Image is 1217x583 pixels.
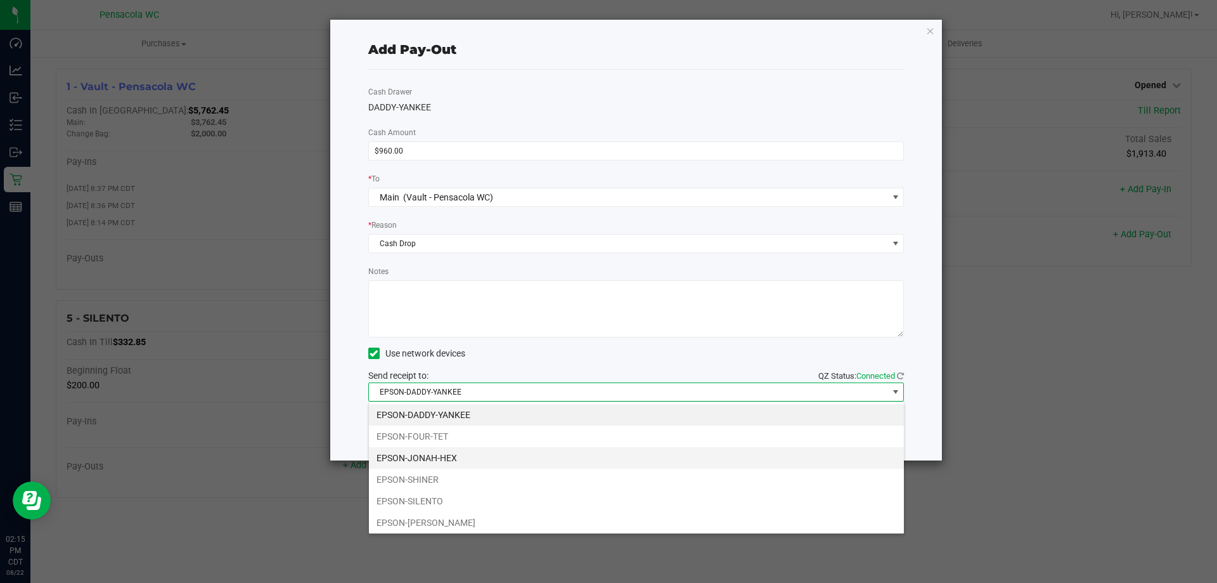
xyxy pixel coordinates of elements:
div: DADDY-YANKEE [368,101,905,114]
li: EPSON-SILENTO [369,490,904,512]
div: Add Pay-Out [368,40,456,59]
label: Reason [368,219,397,231]
label: Cash Drawer [368,86,412,98]
span: QZ Status: [818,371,904,381]
span: Main [380,192,399,202]
span: Send receipt to: [368,370,428,381]
li: EPSON-[PERSON_NAME] [369,512,904,534]
span: (Vault - Pensacola WC) [403,192,493,202]
label: Notes [368,266,389,277]
li: EPSON-FOUR-TET [369,426,904,447]
li: EPSON-DADDY-YANKEE [369,404,904,426]
span: Cash Drop [369,235,888,252]
li: EPSON-JONAH-HEX [369,447,904,469]
label: To [368,173,380,185]
li: EPSON-SHINER [369,469,904,490]
span: Connected [856,371,895,381]
span: EPSON-DADDY-YANKEE [369,383,888,401]
label: Use network devices [368,347,465,360]
iframe: Resource center [13,481,51,520]
span: Cash Amount [368,128,416,137]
